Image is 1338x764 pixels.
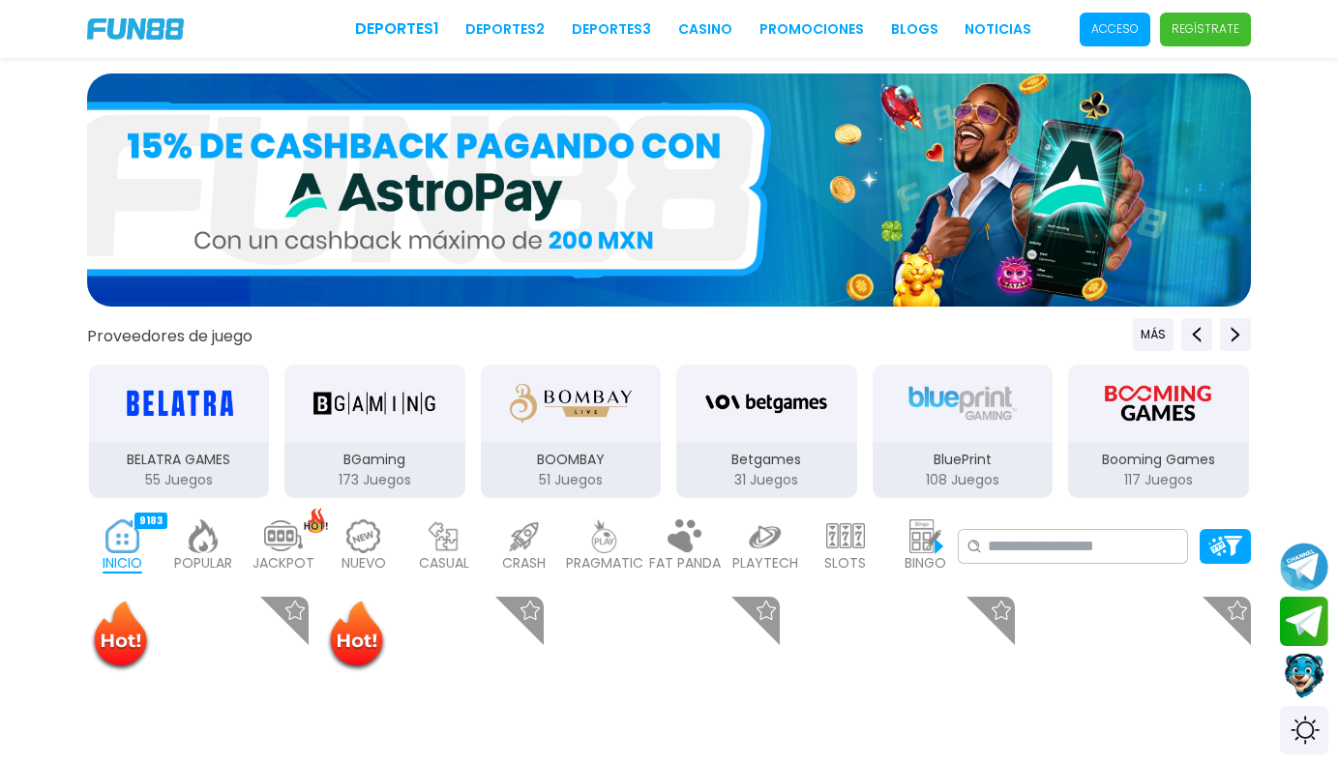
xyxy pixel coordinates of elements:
img: popular_light.webp [184,519,223,553]
p: SLOTS [824,553,866,573]
img: 15% de cash back pagando con AstroPay [87,73,1251,307]
div: Switch theme [1280,706,1328,754]
p: FAT PANDA [649,553,721,573]
img: crash_light.webp [505,519,544,553]
p: BELATRA GAMES [89,450,270,470]
img: BELATRA GAMES [118,376,240,430]
img: Company Logo [87,18,184,40]
img: BluePrint [902,376,1024,430]
p: 173 Juegos [284,470,465,490]
img: new_light.webp [344,519,383,553]
img: home_active.webp [104,519,142,553]
p: Acceso [1091,20,1139,38]
img: slots_light.webp [826,519,865,553]
p: NUEVO [342,553,386,573]
a: Promociones [759,19,864,40]
img: BOOMBAY [510,376,632,430]
img: Hot [89,599,152,674]
img: Betgames [705,376,827,430]
a: Deportes3 [572,19,651,40]
button: Previous providers [1133,318,1174,351]
button: Join telegram [1280,597,1328,647]
img: pragmatic_light.webp [585,519,624,553]
div: 9183 [134,513,167,529]
a: NOTICIAS [965,19,1031,40]
p: JACKPOT [253,553,314,573]
a: BLOGS [891,19,938,40]
button: Next providers [1220,318,1251,351]
p: PRAGMATIC [566,553,643,573]
img: Platform Filter [1208,536,1242,556]
button: Join telegram channel [1280,542,1328,592]
p: 51 Juegos [481,470,662,490]
p: BluePrint [873,450,1054,470]
p: Regístrate [1172,20,1239,38]
p: BINGO [905,553,946,573]
p: 31 Juegos [676,470,857,490]
p: 117 Juegos [1068,470,1249,490]
button: BluePrint [865,363,1061,500]
p: Booming Games [1068,450,1249,470]
button: BELATRA GAMES [81,363,278,500]
p: BOOMBAY [481,450,662,470]
button: Contact customer service [1280,651,1328,701]
button: BGaming [277,363,473,500]
img: BGaming [313,376,435,430]
p: 108 Juegos [873,470,1054,490]
p: INICIO [103,553,142,573]
p: POPULAR [174,553,232,573]
a: Deportes1 [355,17,439,41]
img: bingo_light.webp [907,519,945,553]
img: Hot [325,599,388,674]
img: jackpot_light.webp [264,519,303,553]
button: Previous providers [1181,318,1212,351]
img: fat_panda_light.webp [666,519,704,553]
button: BOOMBAY [473,363,669,500]
p: 55 Juegos [89,470,270,490]
p: CRASH [502,553,546,573]
button: Booming Games [1060,363,1257,500]
img: casual_light.webp [425,519,463,553]
img: Booming Games [1097,376,1219,430]
img: hot [304,508,328,534]
a: CASINO [678,19,732,40]
a: Deportes2 [465,19,545,40]
button: Proveedores de juego [87,326,253,346]
button: Betgames [669,363,865,500]
p: CASUAL [419,553,469,573]
img: playtech_light.webp [746,519,785,553]
p: Betgames [676,450,857,470]
p: PLAYTECH [732,553,798,573]
p: BGaming [284,450,465,470]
